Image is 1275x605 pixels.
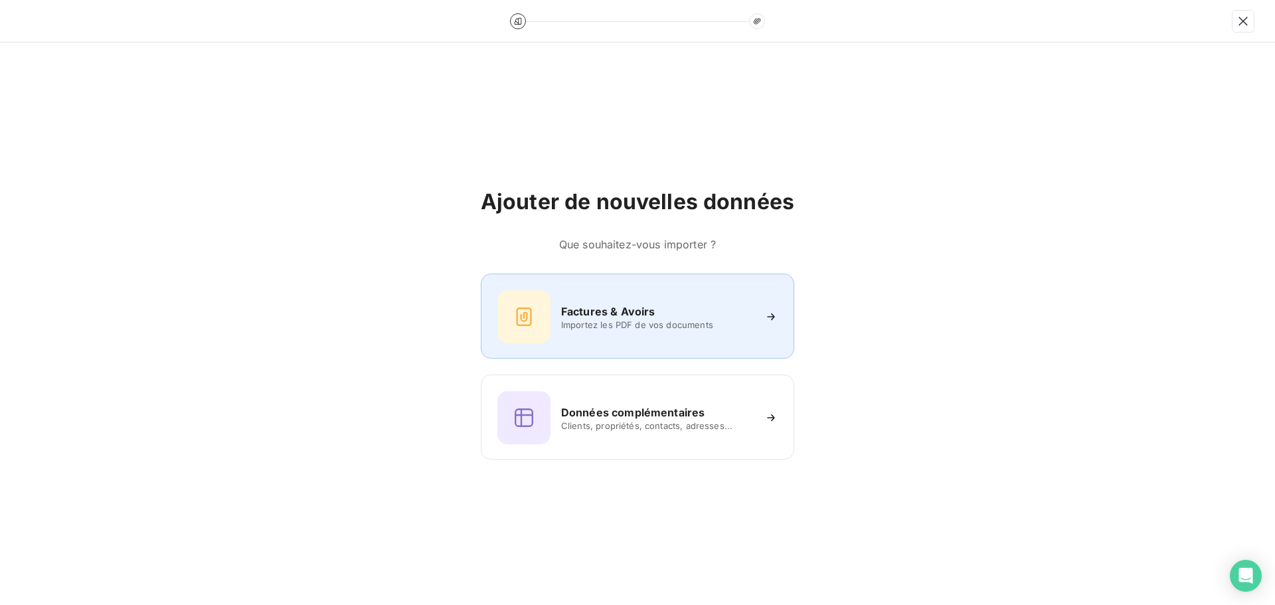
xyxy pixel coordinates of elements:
[561,420,754,431] span: Clients, propriétés, contacts, adresses...
[561,319,754,330] span: Importez les PDF de vos documents
[561,303,655,319] h6: Factures & Avoirs
[481,189,794,215] h2: Ajouter de nouvelles données
[561,404,705,420] h6: Données complémentaires
[1230,560,1262,592] div: Open Intercom Messenger
[481,236,794,252] h6: Que souhaitez-vous importer ?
